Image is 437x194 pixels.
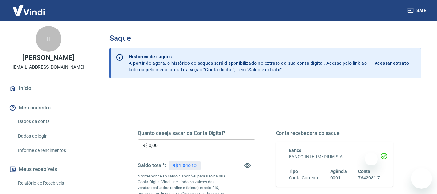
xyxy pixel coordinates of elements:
p: A partir de agora, o histórico de saques será disponibilizado no extrato da sua conta digital. Ac... [129,53,367,73]
p: R$ 1.046,15 [172,162,196,169]
p: Acessar extrato [375,60,409,66]
span: Agência [330,169,347,174]
span: Banco [289,148,302,153]
h5: Quanto deseja sacar da Conta Digital? [138,130,255,137]
p: [PERSON_NAME] [22,54,74,61]
a: Dados de login [16,130,89,143]
p: [EMAIL_ADDRESS][DOMAIN_NAME] [13,64,84,71]
div: H [36,26,61,52]
span: Tipo [289,169,298,174]
a: Dados da conta [16,115,89,128]
img: Vindi [8,0,50,20]
button: Meus recebíveis [8,162,89,177]
a: Relatório de Recebíveis [16,177,89,190]
h5: Saldo total*: [138,162,166,169]
h5: Conta recebedora do saque [276,130,393,137]
a: Informe de rendimentos [16,144,89,157]
button: Meu cadastro [8,101,89,115]
a: Acessar extrato [375,53,416,73]
a: Início [8,81,89,96]
iframe: Fechar mensagem [365,153,378,165]
button: Sair [406,5,429,17]
h6: 7642081-7 [358,175,380,181]
h6: 0001 [330,175,347,181]
h6: Conta Corrente [289,175,319,181]
p: Histórico de saques [129,53,367,60]
h3: Saque [109,34,421,43]
span: Conta [358,169,370,174]
iframe: Botão para abrir a janela de mensagens [411,168,432,189]
h6: BANCO INTERMEDIUM S.A. [289,154,380,160]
